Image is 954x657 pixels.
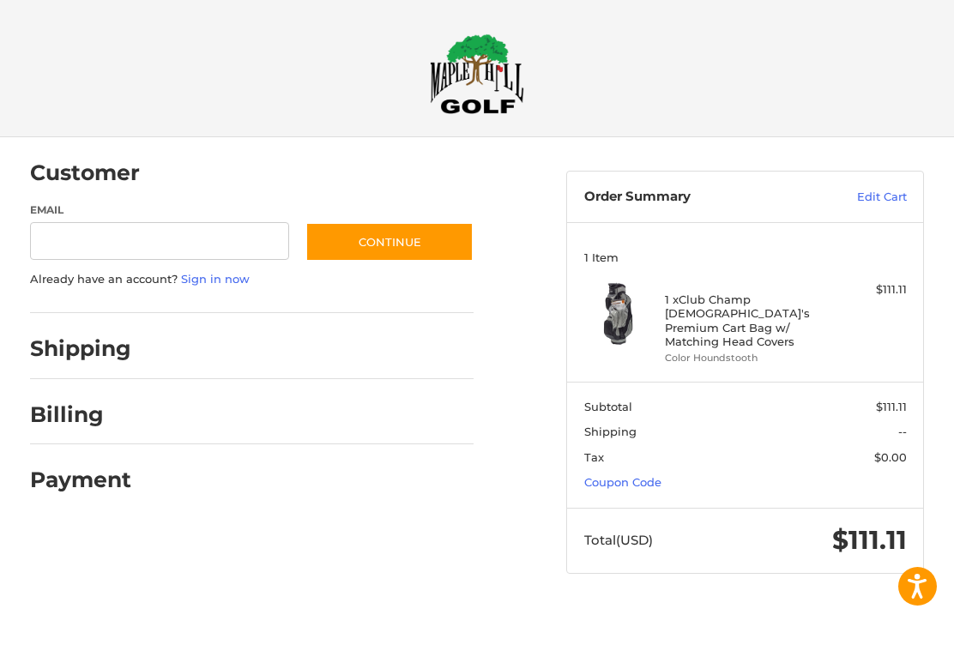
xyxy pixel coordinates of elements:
h2: Billing [30,401,130,428]
span: -- [898,425,907,438]
span: Total (USD) [584,532,653,548]
li: Color Houndstooth [665,351,822,365]
span: Subtotal [584,400,632,413]
a: Coupon Code [584,475,661,489]
span: Tax [584,450,604,464]
h2: Customer [30,160,140,186]
span: $111.11 [832,524,907,556]
h2: Payment [30,467,131,493]
a: Edit Cart [804,189,907,206]
h3: 1 Item [584,250,907,264]
label: Email [30,202,289,218]
h4: 1 x Club Champ [DEMOGRAPHIC_DATA]'s Premium Cart Bag w/ Matching Head Covers [665,292,822,348]
h3: Order Summary [584,189,804,206]
a: Sign in now [181,272,250,286]
img: Maple Hill Golf [430,33,524,114]
button: Continue [305,222,474,262]
h2: Shipping [30,335,131,362]
div: $111.11 [826,281,907,298]
span: $0.00 [874,450,907,464]
span: Shipping [584,425,637,438]
p: Already have an account? [30,271,474,288]
span: $111.11 [876,400,907,413]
